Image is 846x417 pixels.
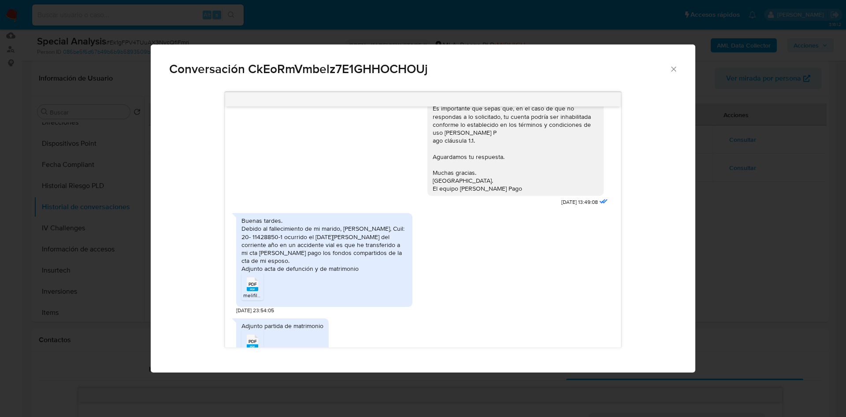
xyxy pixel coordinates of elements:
[241,217,407,273] div: Buenas tardes. Debido al fallecimiento de mi marido, [PERSON_NAME], Cuil: 20- 11428850-1 ocurrido...
[241,322,323,330] div: Adjunto partida de matrimonio
[169,63,669,75] span: Conversación CkEoRmVmbelz7E1GHHOCHOUj
[669,65,677,73] button: Cerrar
[236,307,274,314] span: [DATE] 23:54:05
[151,44,695,373] div: Comunicación
[561,199,598,206] span: [DATE] 13:49:08
[249,281,257,287] span: PDF
[433,41,598,193] div: Hola, Esperamos que te encuentres muy bien. Te consultamos si tuviste oportunidad [PERSON_NAME] e...
[243,292,325,299] span: melifile7479642379413022244.pdf
[249,339,257,344] span: PDF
